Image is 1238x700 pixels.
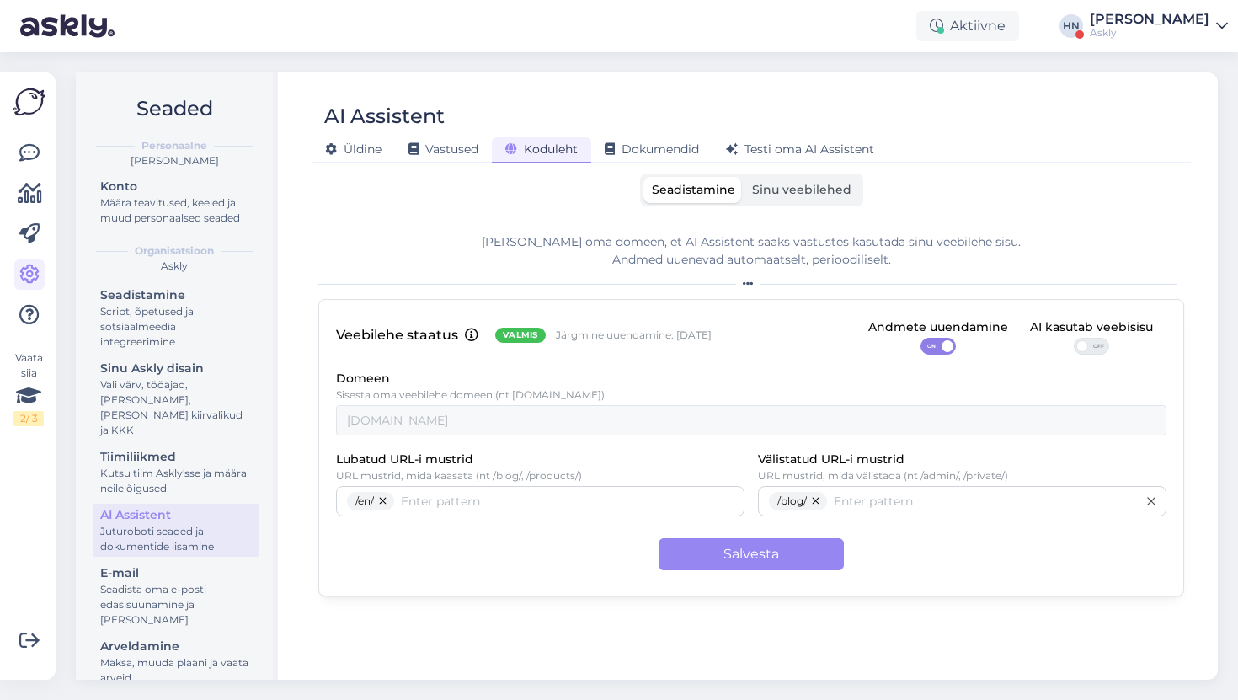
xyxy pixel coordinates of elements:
label: Välistatud URL-i mustrid [758,451,904,469]
div: AI kasutab veebisisu [1030,318,1153,337]
div: Vaata siia [13,350,44,426]
a: KontoMäära teavitused, keeled ja muud personaalsed seaded [93,175,259,228]
span: Testi oma AI Assistent [726,142,874,157]
div: Script, õpetused ja sotsiaalmeedia integreerimine [100,304,252,350]
a: [PERSON_NAME]Askly [1090,13,1228,40]
div: Aktiivne [916,11,1019,41]
input: Enter pattern [401,492,734,510]
b: Organisatsioon [135,243,214,259]
div: [PERSON_NAME] [89,153,259,168]
div: Sinu Askly disain [100,360,252,377]
label: Domeen [336,370,390,388]
a: Sinu Askly disainVali värv, tööajad, [PERSON_NAME], [PERSON_NAME] kiirvalikud ja KKK [93,357,259,441]
div: Juturoboti seaded ja dokumentide lisamine [100,524,252,554]
b: Personaalne [141,138,207,153]
button: Salvesta [659,538,844,570]
span: Sinu veebilehed [752,182,851,197]
span: OFF [1088,339,1108,354]
p: Veebilehe staatus [336,325,458,346]
input: Enter pattern [834,492,1137,510]
input: example.com [336,405,1166,435]
span: Üldine [325,142,382,157]
div: 2 / 3 [13,411,44,426]
div: Askly [89,259,259,274]
div: Seadista oma e-posti edasisuunamine ja [PERSON_NAME] [100,582,252,628]
div: AI Assistent [100,506,252,524]
div: [PERSON_NAME] oma domeen, et AI Assistent saaks vastustes kasutada sinu veebilehe sisu. Andmed uu... [318,233,1184,269]
a: AI AssistentJuturoboti seaded ja dokumentide lisamine [93,504,259,557]
span: Valmis [503,329,538,342]
a: SeadistamineScript, õpetused ja sotsiaalmeedia integreerimine [93,284,259,352]
span: Koduleht [505,142,578,157]
a: TiimiliikmedKutsu tiim Askly'sse ja määra neile õigused [93,446,259,499]
h2: Seaded [89,93,259,125]
span: Seadistamine [652,182,735,197]
p: URL mustrid, mida kaasata (nt /blog/, /products/) [336,470,744,482]
a: ArveldamineMaksa, muuda plaani ja vaata arveid [93,635,259,688]
div: Arveldamine [100,638,252,655]
div: Tiimiliikmed [100,448,252,466]
span: /blog/ [777,492,807,510]
div: Kutsu tiim Askly'sse ja määra neile õigused [100,466,252,496]
span: Vastused [408,142,478,157]
p: Sisesta oma veebilehe domeen (nt [DOMAIN_NAME]) [336,389,1166,401]
span: ON [921,339,942,354]
p: URL mustrid, mida välistada (nt /admin/, /private/) [758,470,1166,482]
div: Maksa, muuda plaani ja vaata arveid [100,655,252,686]
span: /en/ [355,492,374,510]
div: Andmete uuendamine [868,318,1008,337]
div: Määra teavitused, keeled ja muud personaalsed seaded [100,195,252,226]
img: Askly Logo [13,86,45,118]
div: Konto [100,178,252,195]
div: Seadistamine [100,286,252,304]
a: E-mailSeadista oma e-posti edasisuunamine ja [PERSON_NAME] [93,562,259,630]
span: Dokumendid [605,142,699,157]
div: [PERSON_NAME] [1090,13,1209,26]
label: Lubatud URL-i mustrid [336,451,473,469]
div: Askly [1090,26,1209,40]
div: AI Assistent [324,100,445,132]
div: E-mail [100,564,252,582]
p: Järgmine uuendamine: [DATE] [556,329,712,343]
div: HN [1059,14,1083,38]
div: Vali värv, tööajad, [PERSON_NAME], [PERSON_NAME] kiirvalikud ja KKK [100,377,252,438]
